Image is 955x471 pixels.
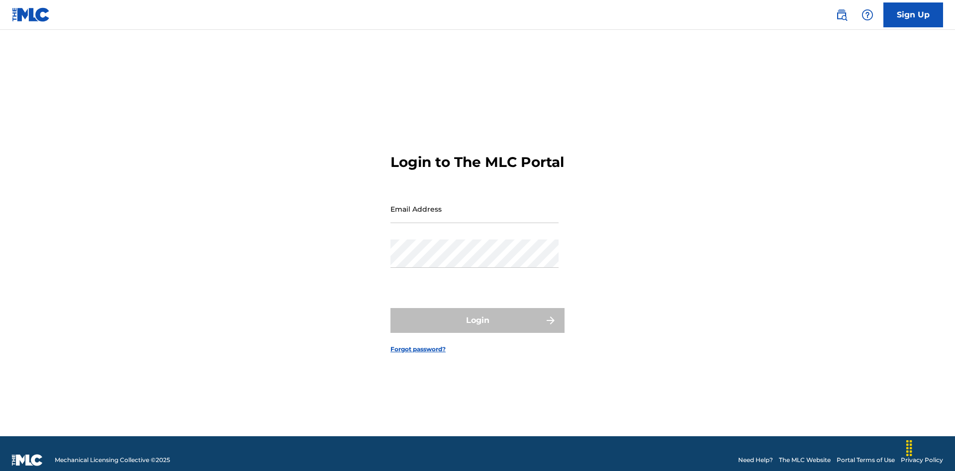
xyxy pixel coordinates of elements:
a: The MLC Website [779,456,831,465]
a: Need Help? [738,456,773,465]
a: Forgot password? [390,345,446,354]
a: Privacy Policy [901,456,943,465]
img: help [861,9,873,21]
span: Mechanical Licensing Collective © 2025 [55,456,170,465]
div: Help [858,5,877,25]
a: Public Search [832,5,852,25]
img: search [836,9,848,21]
img: logo [12,454,43,466]
div: Drag [901,433,917,463]
img: MLC Logo [12,7,50,22]
iframe: Chat Widget [905,423,955,471]
a: Sign Up [883,2,943,27]
h3: Login to The MLC Portal [390,154,564,171]
a: Portal Terms of Use [837,456,895,465]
